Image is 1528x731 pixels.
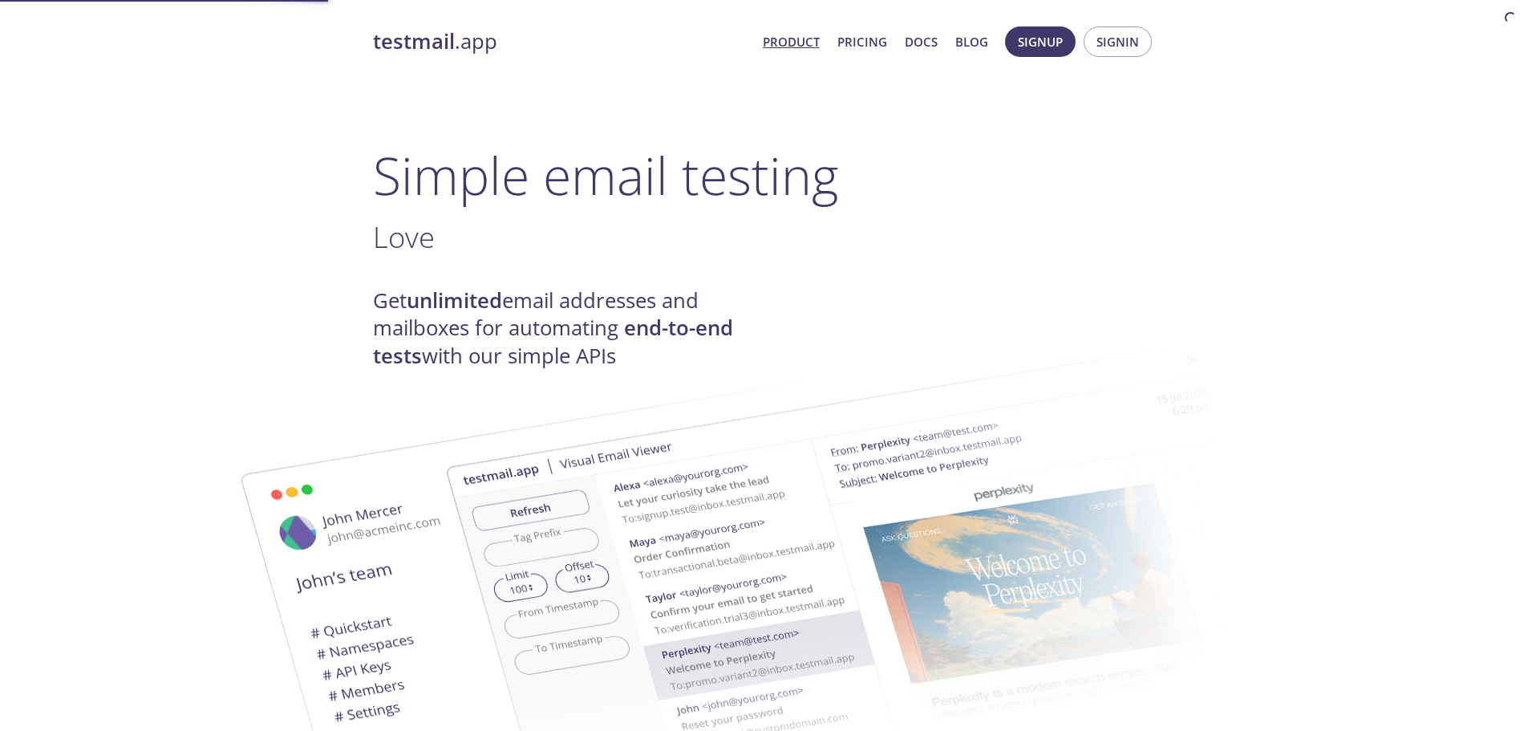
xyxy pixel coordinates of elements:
[373,287,764,370] h4: Get email addresses and mailboxes for automating with our simple APIs
[373,28,750,55] a: testmail.app
[1084,26,1152,57] button: Signin
[373,314,733,369] strong: end-to-end tests
[1005,26,1076,57] button: Signup
[373,217,435,257] span: Love
[1096,31,1139,52] span: Signin
[373,27,455,55] strong: testmail
[373,144,1156,206] h1: Simple email testing
[955,31,988,52] a: Blog
[837,31,887,52] a: Pricing
[905,31,938,52] a: Docs
[763,31,820,52] a: Product
[407,286,502,315] strong: unlimited
[1018,31,1063,52] span: Signup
